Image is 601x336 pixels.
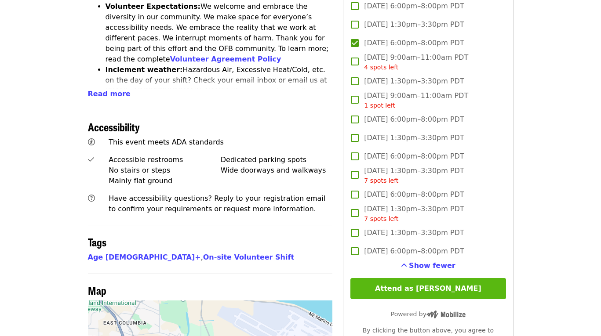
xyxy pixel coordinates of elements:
span: [DATE] 9:00am–11:00am PDT [364,52,468,72]
div: Wide doorways and walkways [221,165,333,176]
img: Powered by Mobilize [426,311,466,318]
i: question-circle icon [88,194,95,202]
span: [DATE] 1:30pm–3:30pm PDT [364,166,464,185]
span: [DATE] 1:30pm–3:30pm PDT [364,204,464,224]
span: Have accessibility questions? Reply to your registration email to confirm your requirements or re... [109,194,325,213]
i: universal-access icon [88,138,95,146]
button: Read more [88,89,131,99]
span: [DATE] 6:00pm–8:00pm PDT [364,189,464,200]
span: [DATE] 9:00am–11:00am PDT [364,90,468,110]
span: Map [88,282,106,298]
span: Tags [88,234,106,249]
span: [DATE] 6:00pm–8:00pm PDT [364,38,464,48]
span: [DATE] 1:30pm–3:30pm PDT [364,76,464,87]
span: Powered by [391,311,466,318]
button: Attend as [PERSON_NAME] [350,278,506,299]
span: [DATE] 6:00pm–8:00pm PDT [364,246,464,257]
span: This event meets ADA standards [109,138,224,146]
a: On-site Volunteer Shift [203,253,294,261]
span: Read more [88,90,131,98]
div: Mainly flat ground [109,176,221,186]
span: 1 spot left [364,102,395,109]
div: Accessible restrooms [109,155,221,165]
span: 7 spots left [364,177,398,184]
a: Volunteer Agreement Policy [170,55,281,63]
span: [DATE] 1:30pm–3:30pm PDT [364,19,464,30]
span: [DATE] 6:00pm–8:00pm PDT [364,151,464,162]
a: Age [DEMOGRAPHIC_DATA]+ [88,253,201,261]
li: Hazardous Air, Excessive Heat/Cold, etc. on the day of your shift? Check your email inbox or emai... [106,65,333,117]
span: Show fewer [409,261,455,270]
span: 4 spots left [364,64,398,71]
span: [DATE] 6:00pm–8:00pm PDT [364,1,464,11]
i: check icon [88,155,94,164]
span: , [88,253,203,261]
span: 7 spots left [364,215,398,222]
li: We welcome and embrace the diversity in our community. We make space for everyone’s accessibility... [106,1,333,65]
div: No stairs or steps [109,165,221,176]
strong: Volunteer Expectations: [106,2,201,11]
div: Dedicated parking spots [221,155,333,165]
button: See more timeslots [401,260,455,271]
span: [DATE] 1:30pm–3:30pm PDT [364,228,464,238]
span: Accessibility [88,119,140,134]
span: [DATE] 1:30pm–3:30pm PDT [364,133,464,143]
span: [DATE] 6:00pm–8:00pm PDT [364,114,464,125]
strong: Inclement weather: [106,65,183,74]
